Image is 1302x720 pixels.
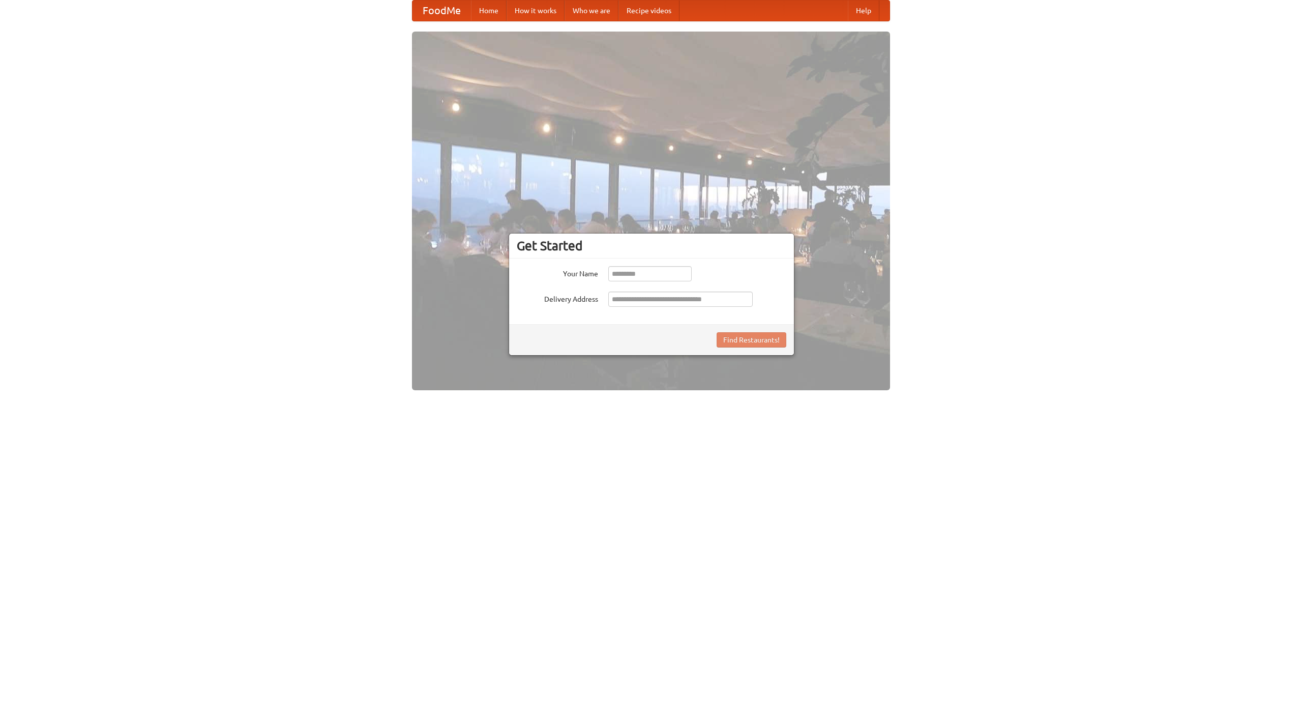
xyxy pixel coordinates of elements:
a: Recipe videos [618,1,679,21]
a: FoodMe [412,1,471,21]
label: Delivery Address [517,292,598,304]
label: Your Name [517,266,598,279]
h3: Get Started [517,238,786,253]
a: How it works [507,1,565,21]
a: Home [471,1,507,21]
a: Who we are [565,1,618,21]
a: Help [848,1,879,21]
button: Find Restaurants! [717,332,786,348]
